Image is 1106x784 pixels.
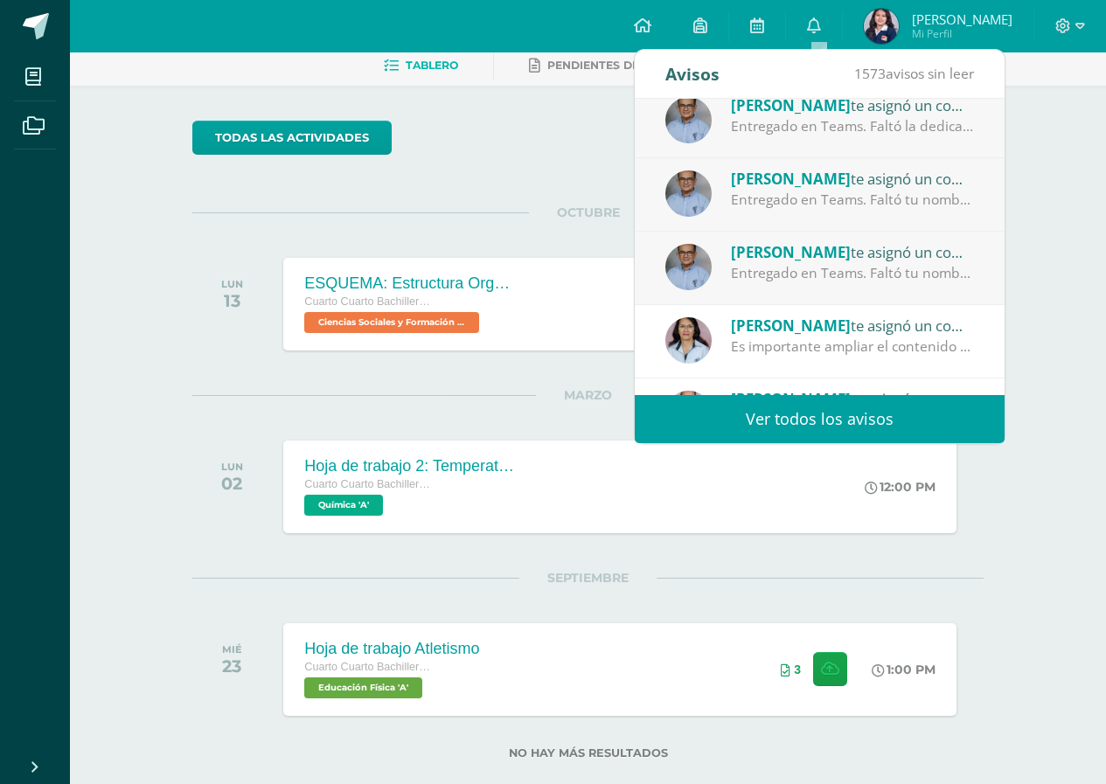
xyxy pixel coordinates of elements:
img: 49b90201c47adc92305f480b96c44c30.png [665,317,712,364]
div: MIÉ [222,643,242,656]
a: Pendientes de entrega [529,52,697,80]
a: Ver todos los avisos [635,395,1005,443]
span: Cuarto Cuarto Bachillerato en Ciencias y Letras con Orientación en Computación [304,295,435,308]
div: Hoja de trabajo 2: Temperatura [304,457,514,475]
span: [PERSON_NAME] [731,169,851,189]
span: Ciencias Sociales y Formación Ciudadana 4 'A' [304,312,479,333]
span: Pendientes de entrega [547,59,697,72]
div: te asignó un comentario en 'Relato corto transcrito en Word' para 'Expresión Artística' [731,167,974,190]
span: Tablero [406,59,458,72]
span: 3 [794,663,801,676]
div: Archivos entregados [781,663,801,676]
img: c0a26e2fe6bfcdf9029544cd5cc8fd3b.png [665,244,712,290]
div: te asignó un comentario en 'Relato corto corregido' para 'Expresión Artística' [731,94,974,116]
div: te asignó un comentario en 'INVESTIGACIÓN Y REDACCIÓN: Respuesta a preguntas.' para 'Técnicas de ... [731,314,974,336]
span: [PERSON_NAME] [731,316,851,336]
div: 12:00 PM [865,479,936,495]
img: f73f293e994302f9016ea2d7664fea16.png [864,9,899,44]
span: [PERSON_NAME] [912,10,1012,28]
span: [PERSON_NAME] [731,389,851,409]
img: c0a26e2fe6bfcdf9029544cd5cc8fd3b.png [665,170,712,217]
img: 05091304216df6e21848a617ddd75094.png [665,391,712,437]
a: todas las Actividades [192,121,392,155]
div: 23 [222,656,242,676]
span: [PERSON_NAME] [731,242,851,262]
span: Cuarto Cuarto Bachillerato en Ciencias y Letras con Orientación en Computación [304,661,435,673]
div: Hoja de trabajo Atletismo [304,640,479,658]
span: OCTUBRE [529,205,648,220]
span: Educación Física 'A' [304,677,422,698]
a: Tablero [384,52,458,80]
img: c0a26e2fe6bfcdf9029544cd5cc8fd3b.png [665,97,712,143]
div: Entregado en Teams. Faltó tu nombre como autora al final del relato corto. [731,263,974,283]
span: SEPTIEMBRE [519,570,657,586]
div: te asignó un comentario en 'Relato corto transcrito en Word' para 'Expresión Artística' [731,240,974,263]
div: Entregado en Teams. Faltó tu nombre como autora al final del relato corto. [731,190,974,210]
span: Química 'A' [304,495,383,516]
div: Es importante ampliar el contenido e indispensable anotar las fuentes de información consultadas. [731,336,974,357]
span: 1573 [854,64,886,83]
div: 02 [221,473,243,494]
div: te asignó un comentario en 'Ensayo Final' para 'Filosofía' [731,387,974,410]
div: LUN [221,278,243,290]
span: Cuarto Cuarto Bachillerato en Ciencias y Letras con Orientación en Computación [304,478,435,490]
div: Entregado en Teams. Faltó la dedicatoria después del título. Faltó tu nombre como autora al final... [731,116,974,136]
div: ESQUEMA: Estructura Organizacional del Estado. [304,274,514,293]
span: [PERSON_NAME] [731,95,851,115]
div: 1:00 PM [872,662,936,677]
div: Avisos [665,50,720,98]
div: LUN [221,461,243,473]
label: No hay más resultados [192,746,984,760]
div: 13 [221,290,243,311]
span: MARZO [536,387,640,403]
span: avisos sin leer [854,64,974,83]
span: Mi Perfil [912,26,1012,41]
